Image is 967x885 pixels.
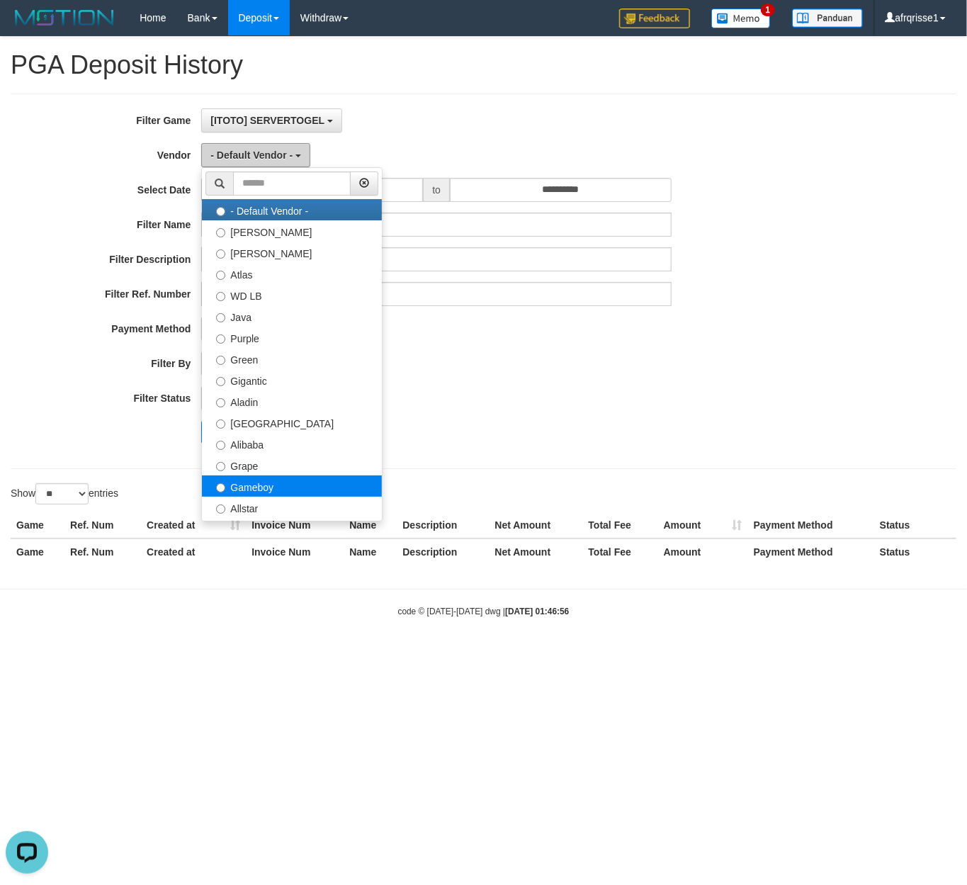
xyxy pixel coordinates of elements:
[344,512,397,539] th: Name
[619,9,690,28] img: Feedback.jpg
[216,228,225,237] input: [PERSON_NAME]
[216,377,225,386] input: Gigantic
[202,327,382,348] label: Purple
[64,539,141,565] th: Ref. Num
[11,539,64,565] th: Game
[202,518,382,539] label: Xtr
[210,150,293,161] span: - Default Vendor -
[216,441,225,450] input: Alibaba
[583,539,658,565] th: Total Fee
[489,539,582,565] th: Net Amount
[141,539,246,565] th: Created at
[216,207,225,216] input: - Default Vendor -
[397,512,489,539] th: Description
[658,512,748,539] th: Amount
[35,483,89,504] select: Showentries
[141,512,246,539] th: Created at
[246,512,344,539] th: Invoice Num
[583,512,658,539] th: Total Fee
[216,271,225,280] input: Atlas
[210,115,324,126] span: [ITOTO] SERVERTOGEL
[202,220,382,242] label: [PERSON_NAME]
[216,249,225,259] input: [PERSON_NAME]
[201,108,341,133] button: [ITOTO] SERVERTOGEL
[6,6,48,48] button: Open LiveChat chat widget
[202,475,382,497] label: Gameboy
[874,512,956,539] th: Status
[216,356,225,365] input: Green
[216,462,225,471] input: Grape
[216,419,225,429] input: [GEOGRAPHIC_DATA]
[216,292,225,301] input: WD LB
[505,607,569,616] strong: [DATE] 01:46:56
[202,263,382,284] label: Atlas
[397,539,489,565] th: Description
[11,51,956,79] h1: PGA Deposit History
[874,539,956,565] th: Status
[748,539,874,565] th: Payment Method
[216,334,225,344] input: Purple
[11,512,64,539] th: Game
[201,143,310,167] button: - Default Vendor -
[792,9,863,28] img: panduan.png
[748,512,874,539] th: Payment Method
[216,504,225,514] input: Allstar
[216,398,225,407] input: Aladin
[202,284,382,305] label: WD LB
[202,199,382,220] label: - Default Vendor -
[202,242,382,263] label: [PERSON_NAME]
[246,539,344,565] th: Invoice Num
[11,483,118,504] label: Show entries
[202,454,382,475] label: Grape
[423,178,450,202] span: to
[202,390,382,412] label: Aladin
[711,9,771,28] img: Button%20Memo.svg
[216,313,225,322] input: Java
[216,483,225,492] input: Gameboy
[398,607,570,616] small: code © [DATE]-[DATE] dwg |
[11,7,118,28] img: MOTION_logo.png
[658,539,748,565] th: Amount
[202,433,382,454] label: Alibaba
[761,4,776,16] span: 1
[489,512,582,539] th: Net Amount
[344,539,397,565] th: Name
[202,497,382,518] label: Allstar
[202,348,382,369] label: Green
[64,512,141,539] th: Ref. Num
[202,305,382,327] label: Java
[202,369,382,390] label: Gigantic
[202,412,382,433] label: [GEOGRAPHIC_DATA]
